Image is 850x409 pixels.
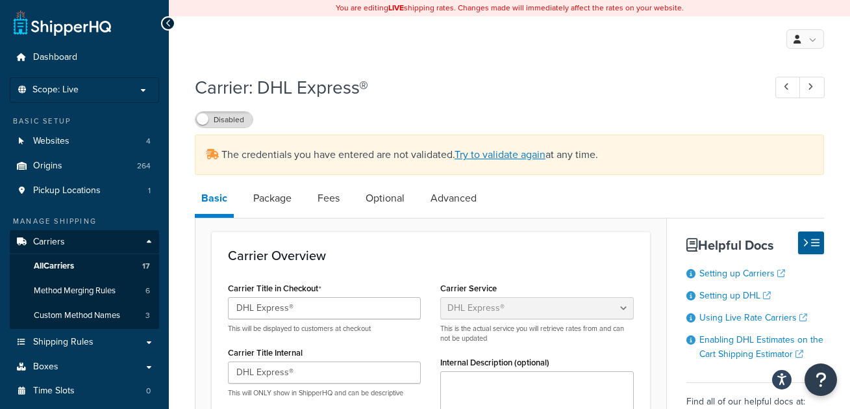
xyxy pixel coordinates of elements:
[10,230,159,329] li: Carriers
[137,161,151,172] span: 264
[33,237,65,248] span: Carriers
[10,279,159,303] a: Method Merging Rules6
[10,379,159,403] a: Time Slots0
[145,310,150,321] span: 3
[699,289,771,302] a: Setting up DHL
[146,136,151,147] span: 4
[388,2,404,14] b: LIVE
[10,154,159,178] li: Origins
[311,183,346,214] a: Fees
[699,311,807,324] a: Using Live Rate Carriers
[33,362,58,373] span: Boxes
[440,358,549,367] label: Internal Description (optional)
[33,161,62,172] span: Origins
[440,324,633,344] p: This is the actual service you will retrieve rates from and can not be updated
[699,333,823,361] a: Enabling DHL Estimates on the Cart Shipping Estimator
[10,355,159,379] a: Boxes
[10,230,159,254] a: Carriers
[33,386,75,397] span: Time Slots
[10,179,159,203] li: Pickup Locations
[33,337,94,348] span: Shipping Rules
[195,183,234,218] a: Basic
[359,183,411,214] a: Optional
[228,324,421,334] p: This will be displayed to customers at checkout
[10,304,159,328] a: Custom Method Names3
[10,129,159,153] a: Websites4
[33,52,77,63] span: Dashboard
[33,185,101,196] span: Pickup Locations
[34,285,116,297] span: Method Merging Rules
[805,363,837,396] button: Open Resource Center
[798,231,824,254] button: Hide Help Docs
[10,46,159,70] a: Dashboard
[455,147,545,162] a: Try to validate again
[32,85,79,96] span: Scope: Live
[10,179,159,203] a: Pickup Locations1
[228,388,421,398] p: This will ONLY show in ShipperHQ and can be descriptive
[33,136,69,147] span: Websites
[10,116,159,127] div: Basic Setup
[10,304,159,328] li: Custom Method Names
[228,348,303,358] label: Carrier Title Internal
[34,261,74,272] span: All Carriers
[775,77,801,98] a: Previous Record
[10,330,159,354] a: Shipping Rules
[195,75,751,100] h1: Carrier: DHL Express®
[146,386,151,397] span: 0
[228,248,634,263] h3: Carrier Overview
[247,183,298,214] a: Package
[10,129,159,153] li: Websites
[148,185,151,196] span: 1
[699,267,785,280] a: Setting up Carriers
[440,284,497,293] label: Carrier Service
[10,154,159,178] a: Origins264
[10,379,159,403] li: Time Slots
[221,147,598,162] span: The credentials you have entered are not validated. at any time.
[799,77,825,98] a: Next Record
[145,285,150,297] span: 6
[195,112,253,127] label: Disabled
[10,279,159,303] li: Method Merging Rules
[228,284,321,294] label: Carrier Title in Checkout
[686,238,829,252] h3: Helpful Docs
[34,310,120,321] span: Custom Method Names
[10,254,159,278] a: AllCarriers17
[424,183,483,214] a: Advanced
[10,216,159,227] div: Manage Shipping
[142,261,150,272] span: 17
